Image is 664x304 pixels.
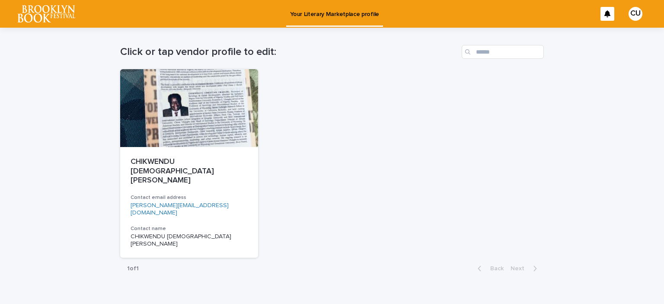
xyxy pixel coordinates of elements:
[131,194,248,201] h3: Contact email address
[120,69,258,258] a: CHIKWENDU [DEMOGRAPHIC_DATA][PERSON_NAME]Contact email address[PERSON_NAME][EMAIL_ADDRESS][DOMAIN...
[485,266,504,272] span: Back
[131,233,248,248] p: CHIKWENDU [DEMOGRAPHIC_DATA][PERSON_NAME]
[131,202,229,216] a: [PERSON_NAME][EMAIL_ADDRESS][DOMAIN_NAME]
[120,46,458,58] h1: Click or tap vendor profile to edit:
[507,265,544,272] button: Next
[629,7,642,21] div: CU
[511,266,530,272] span: Next
[120,258,146,279] p: 1 of 1
[131,157,248,186] p: CHIKWENDU [DEMOGRAPHIC_DATA][PERSON_NAME]
[471,265,507,272] button: Back
[462,45,544,59] input: Search
[17,5,75,22] img: l65f3yHPToSKODuEVUav
[131,225,248,232] h3: Contact name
